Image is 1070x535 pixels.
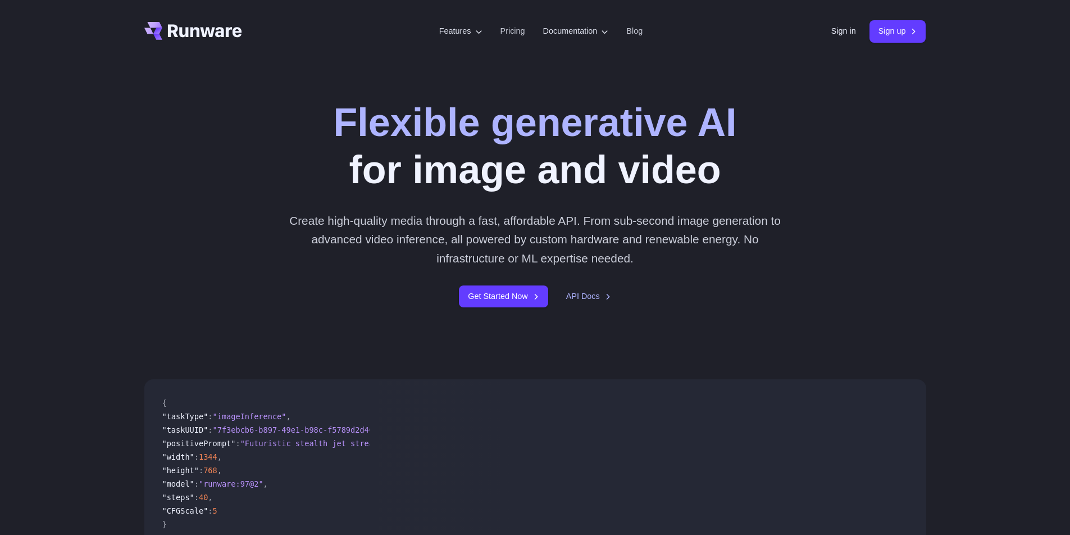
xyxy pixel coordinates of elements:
span: : [199,466,203,475]
strong: Flexible generative AI [333,101,736,144]
span: "7f3ebcb6-b897-49e1-b98c-f5789d2d40d7" [213,425,388,434]
span: "imageInference" [213,412,286,421]
span: { [162,398,167,407]
span: : [194,452,199,461]
span: : [208,425,212,434]
span: , [208,493,212,502]
a: Sign up [869,20,926,42]
span: 768 [203,466,217,475]
a: Go to / [144,22,242,40]
span: 1344 [199,452,217,461]
span: "taskUUID" [162,425,208,434]
span: : [235,439,240,448]
span: : [194,479,199,488]
a: Pricing [500,25,525,38]
span: : [208,506,212,515]
span: : [208,412,212,421]
a: Sign in [831,25,856,38]
span: "positivePrompt" [162,439,236,448]
a: Get Started Now [459,285,548,307]
span: , [286,412,290,421]
span: "Futuristic stealth jet streaking through a neon-lit cityscape with glowing purple exhaust" [240,439,659,448]
span: "model" [162,479,194,488]
span: "runware:97@2" [199,479,263,488]
span: } [162,520,167,529]
span: "steps" [162,493,194,502]
span: 40 [199,493,208,502]
span: 5 [213,506,217,515]
span: : [194,493,199,502]
label: Documentation [543,25,609,38]
p: Create high-quality media through a fast, affordable API. From sub-second image generation to adv... [285,211,785,267]
span: , [217,466,222,475]
span: "width" [162,452,194,461]
h1: for image and video [333,99,736,193]
span: "height" [162,466,199,475]
span: , [263,479,268,488]
span: "taskType" [162,412,208,421]
a: API Docs [566,290,611,303]
span: , [217,452,222,461]
label: Features [439,25,482,38]
a: Blog [626,25,643,38]
span: "CFGScale" [162,506,208,515]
